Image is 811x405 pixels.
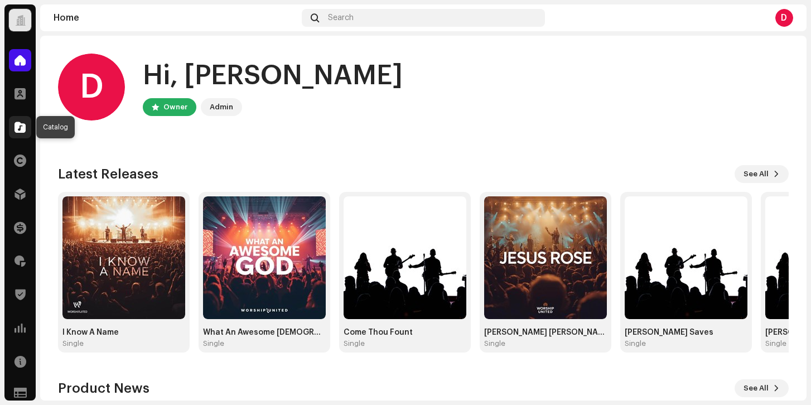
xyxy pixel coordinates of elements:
[210,100,233,114] div: Admin
[744,377,769,399] span: See All
[344,196,466,319] img: eeef48a9-cb5f-4e55-8712-76a95b3c54f5
[775,9,793,27] div: D
[735,379,789,397] button: See All
[143,58,403,94] div: Hi, [PERSON_NAME]
[203,339,224,348] div: Single
[62,339,84,348] div: Single
[62,328,185,337] div: I Know A Name
[62,196,185,319] img: ca8ba9f5-a501-41e1-9437-ab6501345bae
[344,339,365,348] div: Single
[58,165,158,183] h3: Latest Releases
[744,163,769,185] span: See All
[484,328,607,337] div: [PERSON_NAME] [PERSON_NAME]
[58,54,125,120] div: D
[203,196,326,319] img: 9eed12ee-0af6-4e2c-89c0-226afcf9f172
[625,339,646,348] div: Single
[54,13,297,22] div: Home
[328,13,354,22] span: Search
[344,328,466,337] div: Come Thou Fount
[203,328,326,337] div: What An Awesome [DEMOGRAPHIC_DATA]
[484,339,505,348] div: Single
[58,379,149,397] h3: Product News
[163,100,187,114] div: Owner
[625,328,747,337] div: [PERSON_NAME] Saves
[735,165,789,183] button: See All
[484,196,607,319] img: ee4b2f65-5b9a-4cb7-a828-d089c9937b57
[625,196,747,319] img: 39d18373-e8a7-4a8e-ab25-52a27db316fb
[765,339,786,348] div: Single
